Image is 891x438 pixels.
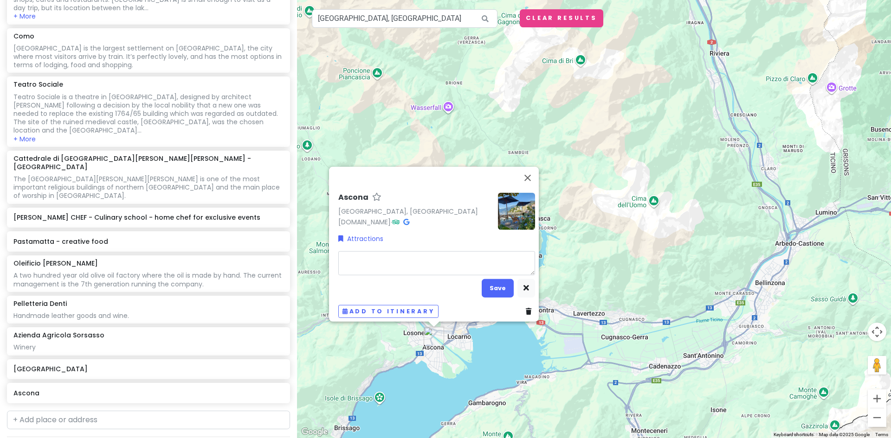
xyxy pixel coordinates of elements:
h6: Teatro Sociale [13,80,63,89]
img: Google [299,426,330,438]
i: Google Maps [403,218,409,225]
h6: Oleificio [PERSON_NAME] [13,259,98,267]
div: The [GEOGRAPHIC_DATA][PERSON_NAME][PERSON_NAME] is one of the most important religious buildings ... [13,175,283,200]
div: A two hundred year old olive oil factory where the oil is made by hand. The current management is... [13,271,283,288]
div: [GEOGRAPHIC_DATA] is the largest settlement on [GEOGRAPHIC_DATA], the city where most visitors ar... [13,44,283,70]
span: Map data ©2025 Google [819,432,870,437]
h6: Cattedrale di [GEOGRAPHIC_DATA][PERSON_NAME][PERSON_NAME] - [GEOGRAPHIC_DATA] [13,154,283,171]
a: Attractions [338,233,383,243]
a: Delete place [526,306,535,316]
div: · [338,192,491,229]
h6: [PERSON_NAME] CHEF - Culinary school - home chef for exclusive events [13,213,283,222]
h6: Azienda Agricola Sorsasso [13,331,104,339]
button: Zoom in [868,389,886,408]
button: Save [482,279,514,297]
button: + More [13,135,36,143]
button: + More [13,12,36,20]
button: Map camera controls [868,323,886,341]
button: Close [517,166,539,189]
h6: Pastamatta - creative food [13,237,283,246]
button: Keyboard shortcuts [774,432,814,438]
button: Add to itinerary [338,305,439,318]
a: Star place [372,192,381,202]
div: Winery [13,343,283,351]
div: Ascona [420,323,448,351]
div: Teatro Sociale is a theatre in [GEOGRAPHIC_DATA], designed by architect [PERSON_NAME] following a... [13,93,283,135]
div: Handmade leather goods and wine. [13,311,283,320]
button: Drag Pegman onto the map to open Street View [868,356,886,375]
a: Terms [875,432,888,437]
a: [DOMAIN_NAME] [338,217,391,226]
input: Search a place [312,9,497,28]
h6: Ascona [13,389,283,397]
h6: [GEOGRAPHIC_DATA] [13,365,283,373]
a: Open this area in Google Maps (opens a new window) [299,426,330,438]
button: Zoom out [868,408,886,427]
button: Clear Results [520,9,603,27]
i: Tripadvisor [392,218,400,225]
img: Picture of the place [498,192,535,229]
input: + Add place or address [7,411,290,429]
h6: Ascona [338,192,368,202]
h6: Pelletteria Denti [13,299,67,308]
a: [GEOGRAPHIC_DATA], [GEOGRAPHIC_DATA] [338,206,478,216]
h6: Como [13,32,34,40]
